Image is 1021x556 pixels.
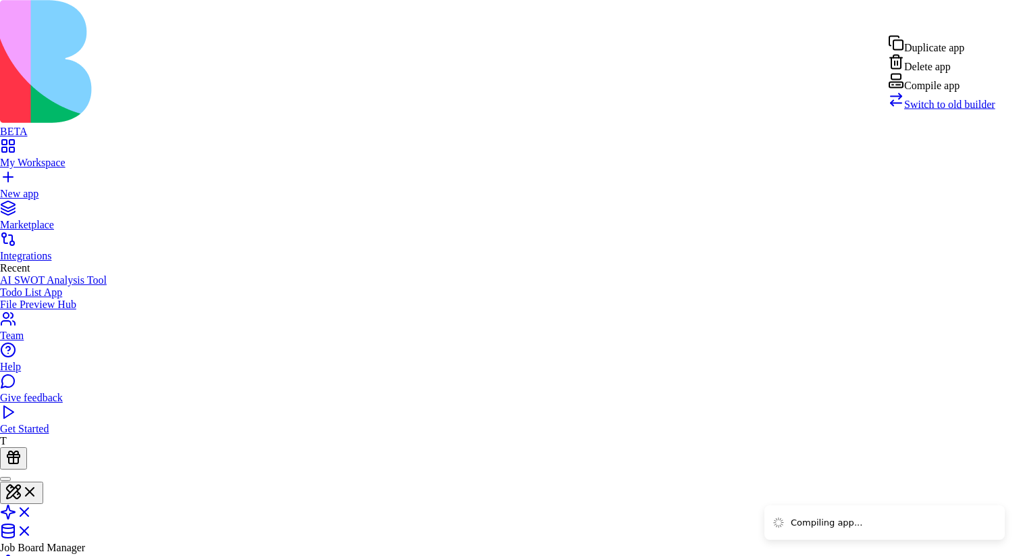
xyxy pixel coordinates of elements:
[888,35,995,111] div: Admin
[11,41,192,65] h1: Positions
[904,61,951,72] span: Delete app
[11,68,192,100] p: Manage your job positions and track applications
[904,99,995,110] span: Switch to old builder
[904,42,964,53] span: Duplicate app
[888,73,995,92] div: Compile app
[791,516,862,530] div: Compiling app...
